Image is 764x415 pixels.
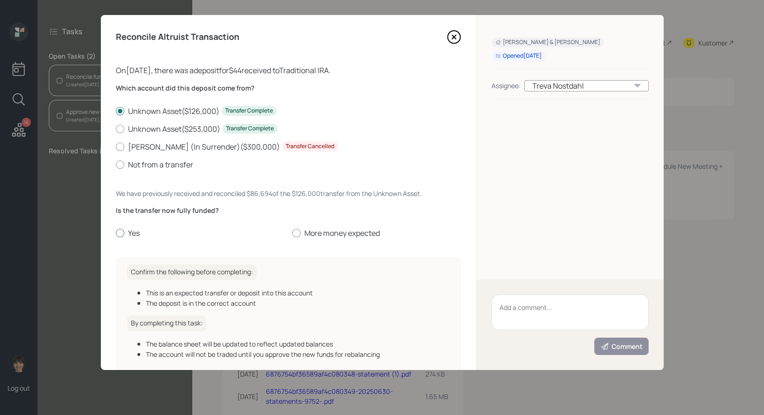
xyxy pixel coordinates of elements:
[116,142,461,152] label: [PERSON_NAME] (In Surrender) ( $300,000 )
[116,206,461,215] label: Is the transfer now fully funded?
[292,228,461,238] label: More money expected
[116,228,285,238] label: Yes
[146,349,450,359] div: The account will not be traded until you approve the new funds for rebalancing
[116,106,461,116] label: Unknown Asset ( $126,000 )
[116,83,461,93] label: Which account did this deposit come from?
[116,65,461,76] div: On [DATE] , there was a deposit for $44 received to Traditional IRA .
[524,80,649,91] div: Treva Nostdahl
[225,107,273,115] div: Transfer Complete
[594,338,649,355] button: Comment
[116,32,239,42] h4: Reconcile Altruist Transaction
[127,316,206,331] h6: By completing this task:
[600,342,643,351] div: Comment
[116,189,461,198] div: We have previously received and reconciled $86,694 of the $126,000 transfer from the Unknown Asset .
[146,298,450,308] div: The deposit is in the correct account
[146,288,450,298] div: This is an expected transfer or deposit into this account
[116,124,461,134] label: Unknown Asset ( $253,000 )
[492,81,521,91] div: Assignee:
[146,339,450,349] div: The balance sheet will be updated to reflect updated balances
[127,264,257,280] h6: Confirm the following before completing:
[116,159,461,170] label: Not from a transfer
[495,38,600,46] div: [PERSON_NAME] & [PERSON_NAME]
[495,52,542,60] div: Opened [DATE]
[226,125,274,133] div: Transfer Complete
[286,143,334,151] div: Transfer Cancelled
